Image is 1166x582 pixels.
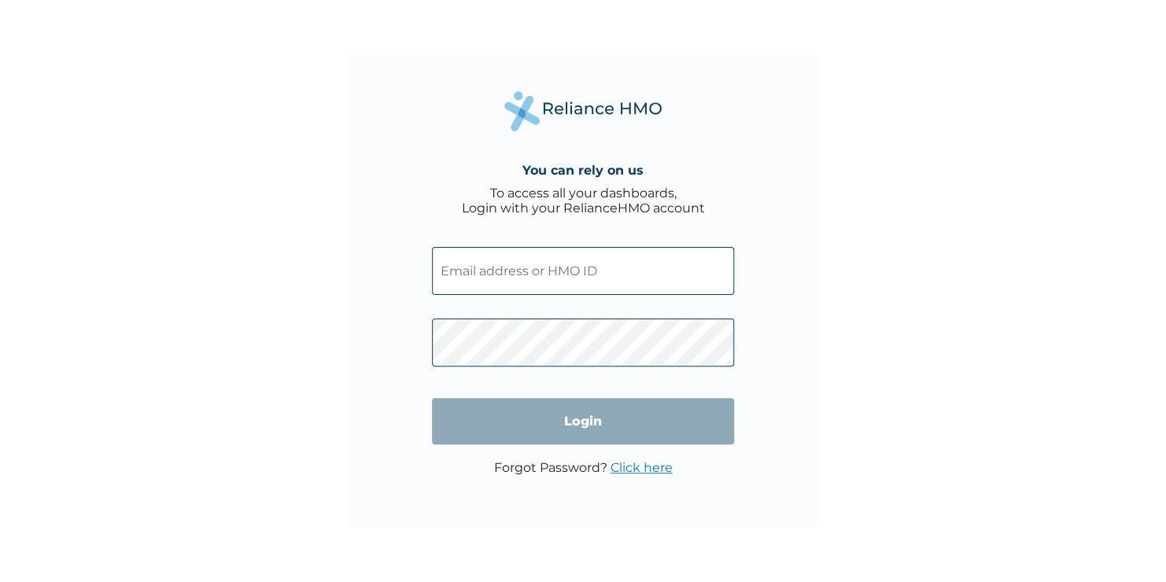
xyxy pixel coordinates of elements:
p: Forgot Password? [494,460,673,475]
div: To access all your dashboards, Login with your RelianceHMO account [462,186,705,215]
input: Email address or HMO ID [432,247,734,295]
img: Reliance Health's Logo [504,91,662,131]
input: Login [432,398,734,444]
a: Click here [611,460,673,475]
h4: You can rely on us [522,163,644,178]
